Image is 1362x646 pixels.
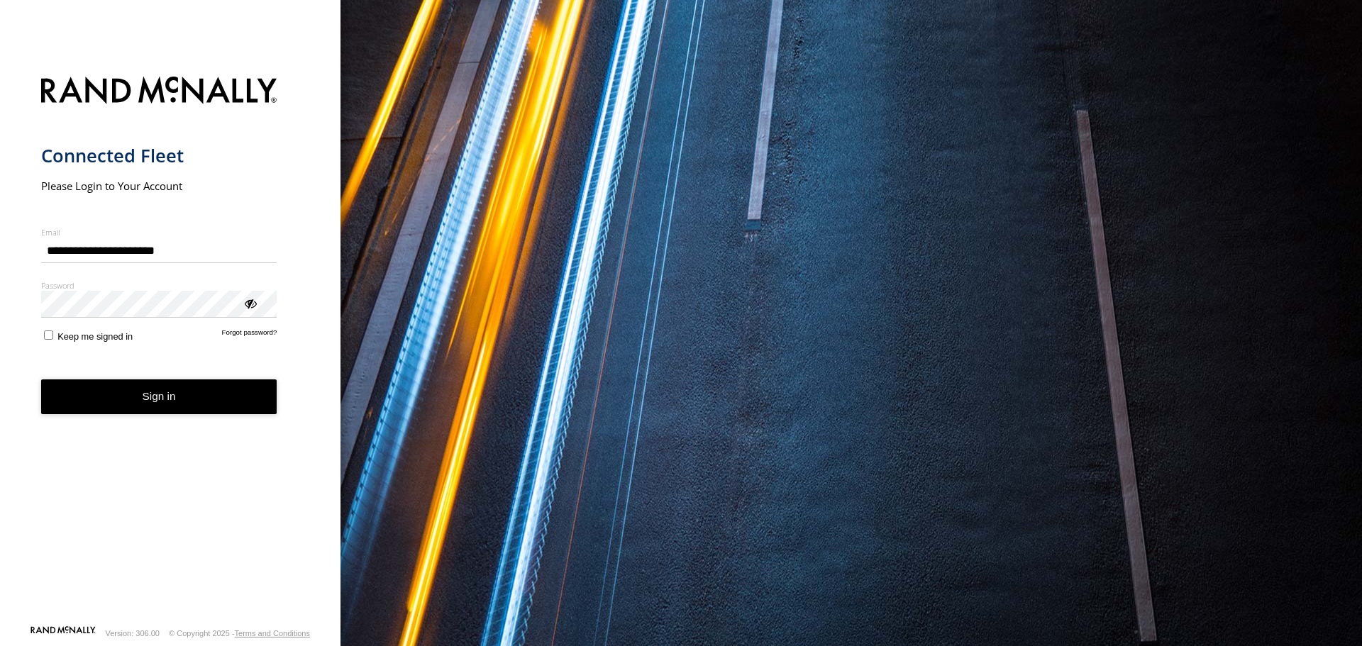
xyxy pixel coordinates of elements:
a: Forgot password? [222,328,277,342]
form: main [41,68,300,625]
button: Sign in [41,379,277,414]
span: Keep me signed in [57,331,133,342]
div: ViewPassword [243,296,257,310]
input: Keep me signed in [44,330,53,340]
a: Terms and Conditions [235,629,310,637]
a: Visit our Website [31,626,96,640]
div: © Copyright 2025 - [169,629,310,637]
h2: Please Login to Your Account [41,179,277,193]
div: Version: 306.00 [106,629,160,637]
h1: Connected Fleet [41,144,277,167]
img: Rand McNally [41,74,277,110]
label: Password [41,280,277,291]
label: Email [41,227,277,238]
